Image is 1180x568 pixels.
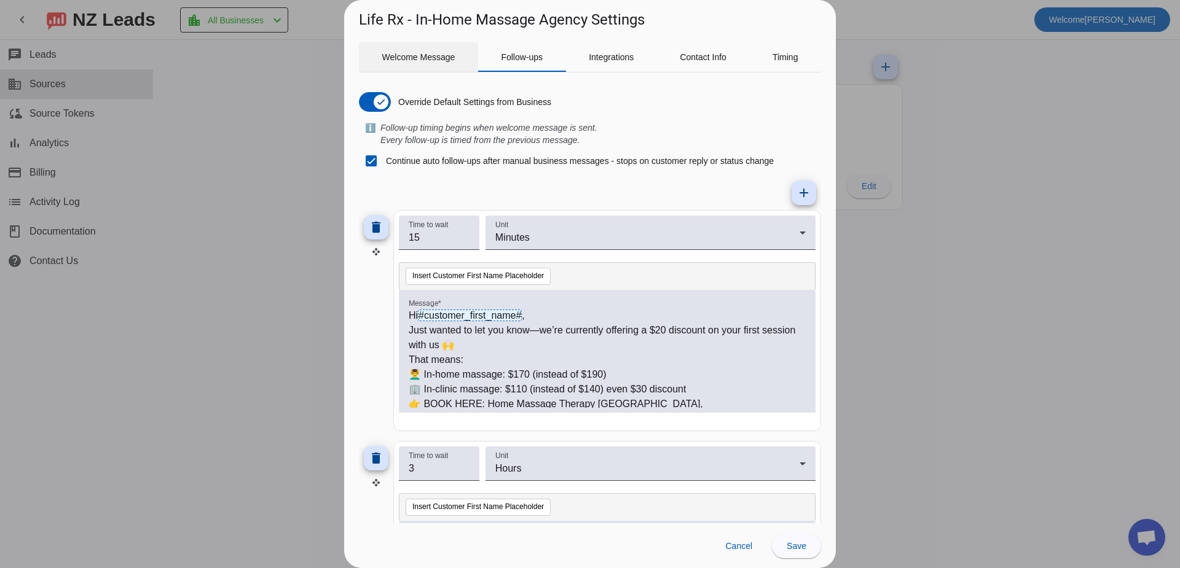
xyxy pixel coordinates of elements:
label: Continue auto follow-ups after manual business messages - stops on customer reply or status change [383,155,774,167]
span: Timing [773,53,798,61]
label: Override Default Settings from Business [396,96,551,108]
span: Minutes [495,232,530,243]
button: Insert Customer First Name Placeholder [406,268,551,285]
button: Cancel [715,534,762,558]
mat-label: Time to wait [409,451,448,459]
p: 💆‍♂️ In-home massage: $170 (instead of $190) [409,367,806,382]
button: Insert Customer First Name Placeholder [406,499,551,516]
span: ℹ️ [365,122,376,146]
button: Save [772,534,821,558]
mat-icon: delete [369,220,383,235]
span: Save [787,541,806,551]
mat-icon: delete [369,451,383,465]
span: Cancel [725,541,752,551]
p: 🏢 In-clinic massage: $110 (instead of $140) even $30 discount [409,382,806,397]
p: Hi , [409,308,806,323]
mat-icon: add [796,185,811,200]
span: Contact Info [680,53,726,61]
p: That means: [409,352,806,367]
h1: Life Rx - In-Home Massage Agency Settings [359,10,645,29]
span: Hours [495,463,522,473]
span: #customer_first_name# [418,309,522,321]
span: Follow-ups [501,53,543,61]
i: Follow-up timing begins when welcome message is sent. Every follow-up is timed from the previous ... [380,123,597,145]
span: Welcome Message [382,53,455,61]
mat-label: Unit [495,221,508,229]
p: Just wanted to let you know—we’re currently offering a $20 discount on your first session with us 🙌 [409,323,806,352]
span: Integrations [589,53,634,61]
mat-label: Time to wait [409,221,448,229]
mat-label: Unit [495,451,508,459]
p: 👉 BOOK HERE: Home Massage Therapy [GEOGRAPHIC_DATA], [GEOGRAPHIC_DATA] | Massage Rx [URL][DOMAIN_... [409,397,806,426]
